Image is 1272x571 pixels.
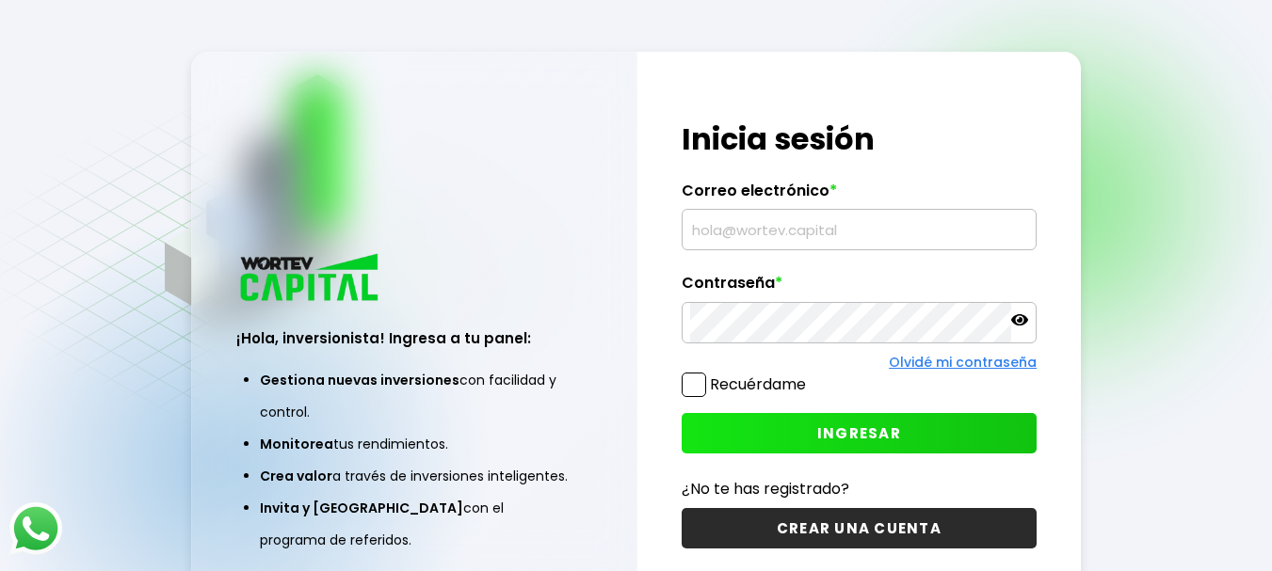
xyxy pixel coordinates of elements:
input: hola@wortev.capital [690,210,1028,249]
label: Correo electrónico [682,182,1037,210]
img: logo_wortev_capital [236,251,385,307]
button: INGRESAR [682,413,1037,453]
p: ¿No te has registrado? [682,477,1037,500]
label: Recuérdame [710,373,806,395]
h1: Inicia sesión [682,117,1037,162]
span: Invita y [GEOGRAPHIC_DATA] [260,499,463,517]
img: logos_whatsapp-icon.242b2217.svg [9,502,62,555]
a: ¿No te has registrado?CREAR UNA CUENTA [682,477,1037,548]
li: con el programa de referidos. [260,492,569,556]
span: Gestiona nuevas inversiones [260,371,459,389]
a: Olvidé mi contraseña [889,353,1037,372]
li: con facilidad y control. [260,364,569,428]
span: INGRESAR [817,423,901,443]
span: Crea valor [260,467,332,485]
span: Monitorea [260,435,333,453]
li: tus rendimientos. [260,428,569,460]
button: CREAR UNA CUENTA [682,508,1037,548]
label: Contraseña [682,274,1037,302]
li: a través de inversiones inteligentes. [260,460,569,492]
h3: ¡Hola, inversionista! Ingresa a tu panel: [236,327,592,349]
